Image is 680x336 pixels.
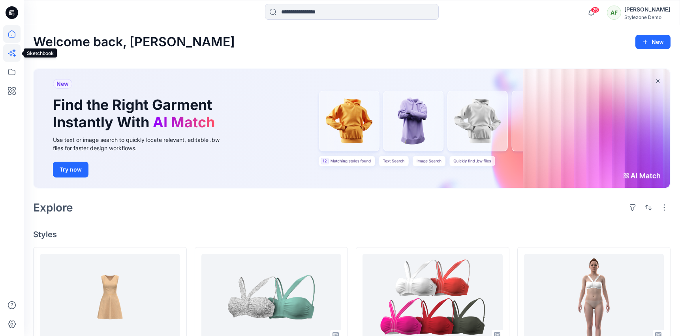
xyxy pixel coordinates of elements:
[56,79,69,89] span: New
[53,96,219,130] h1: Find the Right Garment Instantly With
[33,35,235,49] h2: Welcome back, [PERSON_NAME]
[33,230,671,239] h4: Styles
[33,201,73,214] h2: Explore
[607,6,621,20] div: AF
[635,35,671,49] button: New
[624,14,670,20] div: Stylezone Demo
[624,5,670,14] div: [PERSON_NAME]
[53,136,231,152] div: Use text or image search to quickly locate relevant, editable .bw files for faster design workflows.
[153,113,215,131] span: AI Match
[591,7,599,13] span: 25
[53,162,88,177] button: Try now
